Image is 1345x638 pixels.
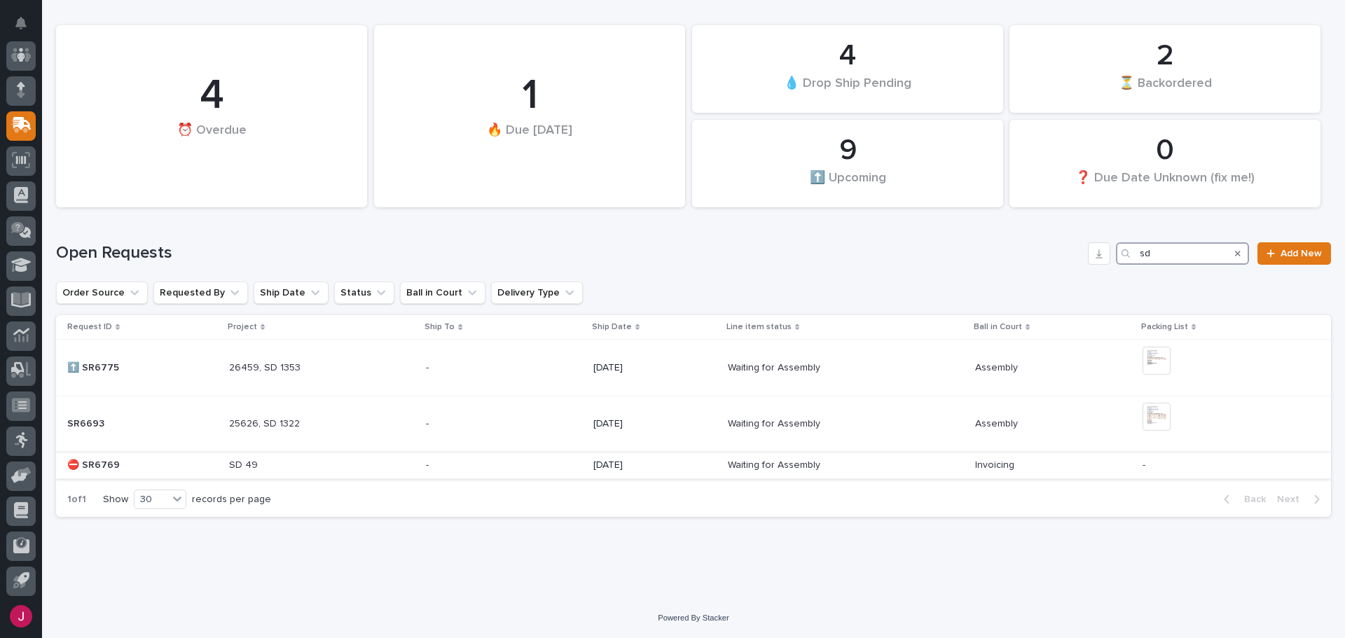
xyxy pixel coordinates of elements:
[134,492,168,507] div: 30
[728,359,823,374] p: Waiting for Assembly
[1281,249,1322,258] span: Add New
[192,494,271,506] p: records per page
[975,359,1021,374] p: Assembly
[1141,319,1188,335] p: Packing List
[1271,493,1331,506] button: Next
[1116,242,1249,265] input: Search
[229,457,261,471] p: SD 49
[426,359,432,374] p: -
[716,75,979,104] div: 💧 Drop Ship Pending
[975,415,1021,430] p: Assembly
[975,457,1017,471] p: Invoicing
[716,133,979,168] div: 9
[56,483,97,517] p: 1 of 1
[56,339,1331,396] tr: ⬆️ SR6775⬆️ SR6775 26459, SD 135326459, SD 1353 -- [DATE]Waiting for AssemblyWaiting for Assembly...
[1213,493,1271,506] button: Back
[593,459,717,471] p: [DATE]
[153,282,248,304] button: Requested By
[334,282,394,304] button: Status
[229,415,303,430] p: 25626, SD 1322
[56,452,1331,478] tr: ⛔ SR6769⛔ SR6769 SD 49SD 49 -- [DATE]Waiting for AssemblyWaiting for Assembly InvoicingInvoicing -
[1257,242,1331,265] a: Add New
[1277,493,1308,506] span: Next
[80,123,343,167] div: ⏰ Overdue
[229,359,303,374] p: 26459, SD 1353
[6,8,36,38] button: Notifications
[18,17,36,39] div: Notifications
[716,39,979,74] div: 4
[1143,459,1309,471] p: -
[425,319,455,335] p: Ship To
[56,396,1331,452] tr: SR6693SR6693 25626, SD 132225626, SD 1322 -- [DATE]Waiting for AssemblyWaiting for Assembly Assem...
[398,123,661,167] div: 🔥 Due [DATE]
[67,457,123,471] p: ⛔ SR6769
[6,602,36,631] button: users-avatar
[491,282,583,304] button: Delivery Type
[67,415,107,430] p: SR6693
[80,71,343,121] div: 4
[728,415,823,430] p: Waiting for Assembly
[716,169,979,199] div: ⬆️ Upcoming
[228,319,257,335] p: Project
[728,457,823,471] p: Waiting for Assembly
[974,319,1022,335] p: Ball in Court
[726,319,792,335] p: Line item status
[1236,493,1266,506] span: Back
[658,613,729,622] a: Powered By Stacker
[426,415,432,430] p: -
[56,243,1082,263] h1: Open Requests
[1033,75,1297,104] div: ⏳ Backordered
[593,418,717,430] p: [DATE]
[1033,39,1297,74] div: 2
[1033,169,1297,199] div: ❓ Due Date Unknown (fix me!)
[67,359,122,374] p: ⬆️ SR6775
[254,282,329,304] button: Ship Date
[593,362,717,374] p: [DATE]
[398,71,661,121] div: 1
[103,494,128,506] p: Show
[592,319,632,335] p: Ship Date
[426,457,432,471] p: -
[1033,133,1297,168] div: 0
[56,282,148,304] button: Order Source
[67,319,112,335] p: Request ID
[400,282,485,304] button: Ball in Court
